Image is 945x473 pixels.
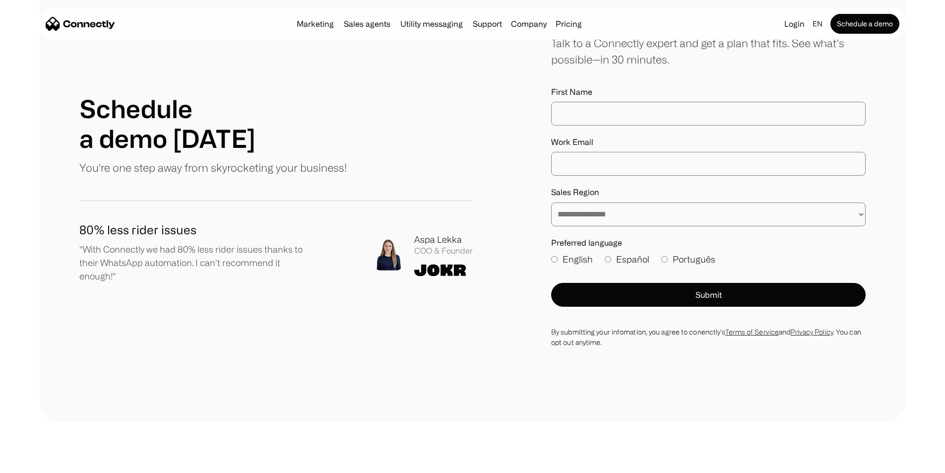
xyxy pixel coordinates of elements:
[551,283,866,307] button: Submit
[551,238,866,248] label: Preferred language
[605,253,649,266] label: Español
[414,233,473,246] div: Aspa Lekka
[46,16,115,31] a: home
[551,327,866,347] div: By submitting your infomation, you agree to conenctly’s and . You can opt out anytime.
[830,14,899,34] a: Schedule a demo
[508,17,550,31] div: Company
[813,17,822,31] div: en
[551,87,866,97] label: First Name
[551,137,866,147] label: Work Email
[79,243,315,283] p: "With Connectly we had 80% less rider issues thanks to their WhatsApp automation. I can't recomme...
[340,20,394,28] a: Sales agents
[293,20,338,28] a: Marketing
[10,455,60,470] aside: Language selected: English
[725,328,779,336] a: Terms of Service
[79,159,347,176] p: You're one step away from skyrocketing your business!
[809,17,828,31] div: en
[79,221,315,239] h1: 80% less rider issues
[551,35,866,68] div: Talk to a Connectly expert and get a plan that fits. See what’s possible—in 30 minutes.
[511,17,547,31] div: Company
[79,94,255,153] h1: Schedule a demo [DATE]
[790,328,832,336] a: Privacy Policy
[661,253,715,266] label: Português
[414,246,473,256] div: COO & Founder
[780,17,809,31] a: Login
[661,256,668,263] input: Português
[551,256,558,263] input: English
[551,253,593,266] label: English
[469,20,506,28] a: Support
[396,20,467,28] a: Utility messaging
[551,188,866,197] label: Sales Region
[20,456,60,470] ul: Language list
[552,20,586,28] a: Pricing
[605,256,611,263] input: Español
